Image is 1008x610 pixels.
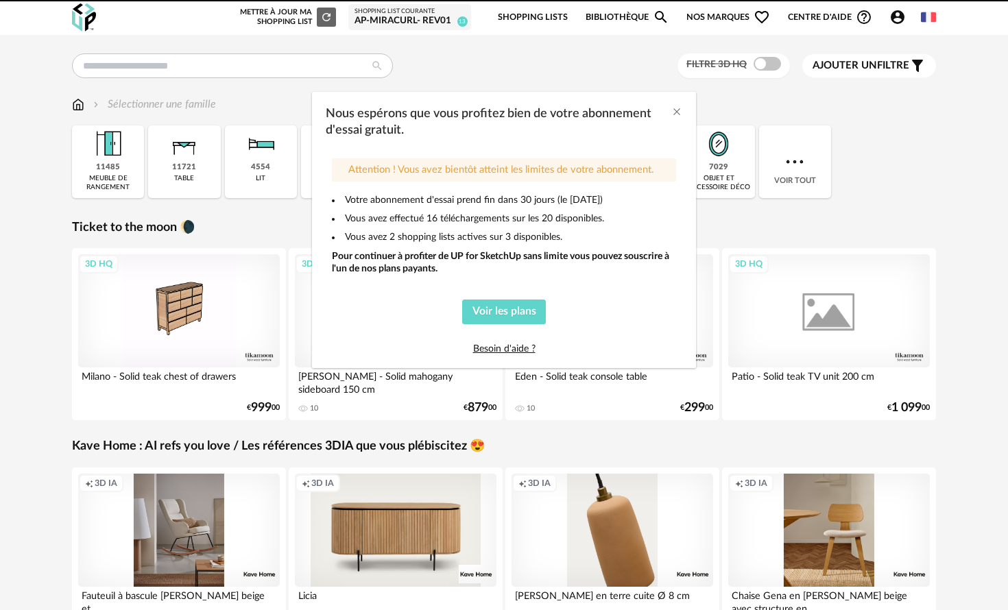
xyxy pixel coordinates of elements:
[473,344,536,354] a: Besoin d'aide ?
[348,164,653,175] span: Attention ! Vous avez bientôt atteint les limites de votre abonnement.
[326,108,651,136] span: Nous espérons que vous profitez bien de votre abonnement d'essai gratuit.
[332,250,676,275] div: Pour continuer à profiter de UP for SketchUp sans limite vous pouvez souscrire à l'un de nos plan...
[312,92,696,368] div: dialog
[472,306,536,317] span: Voir les plans
[332,212,676,225] li: Vous avez effectué 16 téléchargements sur les 20 disponibles.
[462,300,547,324] button: Voir les plans
[332,231,676,243] li: Vous avez 2 shopping lists actives sur 3 disponibles.
[671,106,682,120] button: Close
[332,194,676,206] li: Votre abonnement d'essai prend fin dans 30 jours (le [DATE])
